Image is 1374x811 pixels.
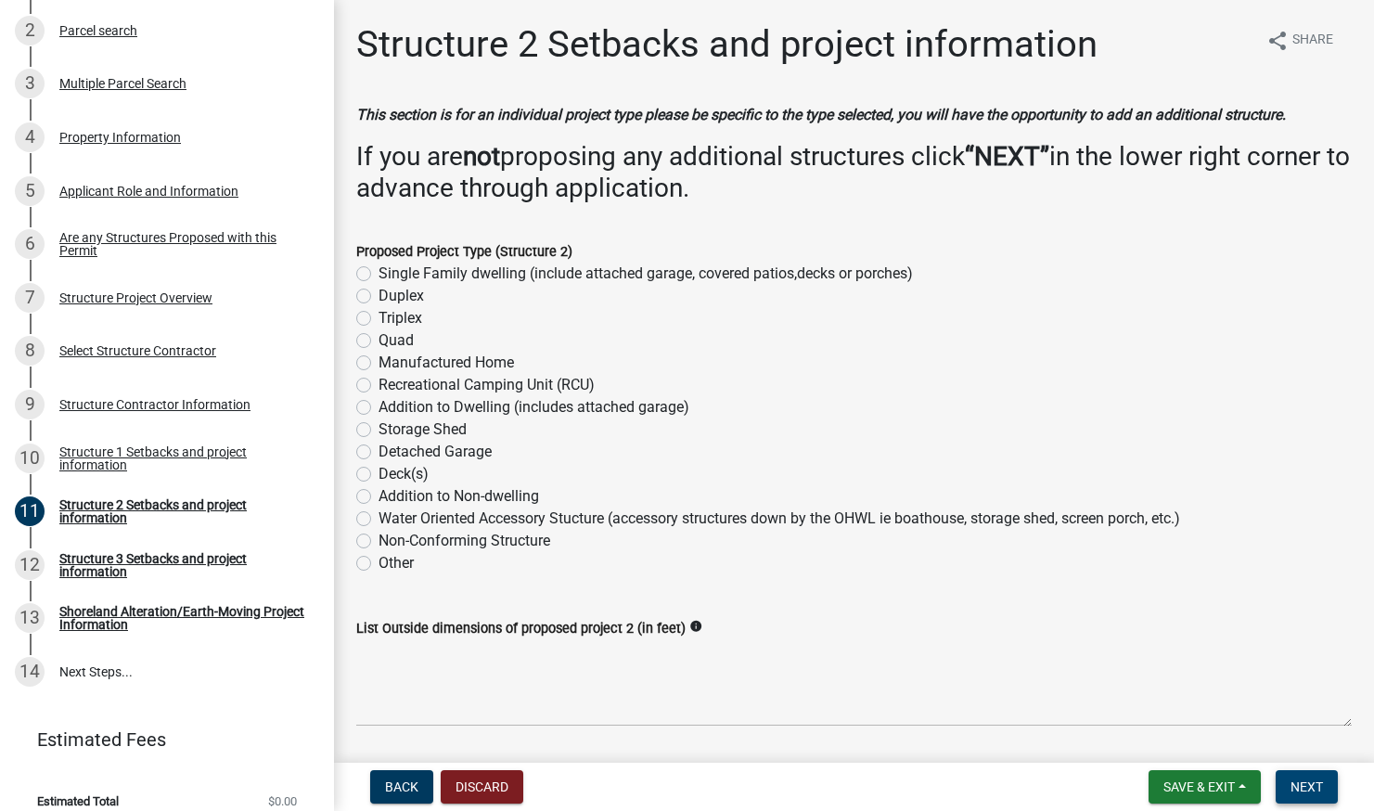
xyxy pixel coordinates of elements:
div: Multiple Parcel Search [59,77,186,90]
div: Parcel search [59,24,137,37]
span: Estimated Total [37,795,119,807]
div: 5 [15,176,45,206]
label: Duplex [379,285,424,307]
div: 3 [15,69,45,98]
i: info [689,620,702,633]
div: Property Information [59,131,181,144]
span: Save & Exit [1163,779,1235,794]
div: Structure 2 Setbacks and project information [59,498,304,524]
h1: Structure 2 Setbacks and project information [356,22,1098,67]
span: Next [1291,779,1323,794]
div: 9 [15,390,45,419]
button: Save & Exit [1149,770,1261,804]
div: Applicant Role and Information [59,185,238,198]
div: 7 [15,283,45,313]
div: 10 [15,444,45,473]
strong: “NEXT” [965,141,1049,172]
div: Are any Structures Proposed with this Permit [59,231,304,257]
label: Addition to Dwelling (includes attached garage) [379,396,689,418]
label: Deck(s) [379,463,429,485]
label: Other [379,552,414,574]
strong: not [463,141,500,172]
label: Single Family dwelling (include attached garage, covered patios,decks or porches) [379,263,913,285]
div: 13 [15,603,45,633]
label: Storage Shed [379,418,467,441]
label: Addition to Non-dwelling [379,485,539,508]
span: Share [1292,30,1333,52]
span: $0.00 [268,795,297,807]
label: Quad [379,329,414,352]
strong: This section is for an individual project type please be specific to the type selected, you will ... [356,106,1286,123]
div: 14 [15,657,45,687]
div: 6 [15,229,45,259]
button: shareShare [1252,22,1348,58]
label: Water Oriented Accessory Stucture (accessory structures down by the OHWL ie boathouse, storage sh... [379,508,1180,530]
label: List Outside dimensions of proposed project 2 (in feet) [356,623,686,636]
a: Estimated Fees [15,721,304,758]
button: Next [1276,770,1338,804]
div: Shoreland Alteration/Earth-Moving Project Information [59,605,304,631]
div: 12 [15,550,45,580]
i: share [1266,30,1289,52]
div: Structure Project Overview [59,291,212,304]
div: Structure 1 Setbacks and project information [59,445,304,471]
label: Manufactured Home [379,352,514,374]
div: Select Structure Contractor [59,344,216,357]
label: Recreational Camping Unit (RCU) [379,374,595,396]
div: Structure 3 Setbacks and project information [59,552,304,578]
div: 4 [15,122,45,152]
div: 2 [15,16,45,45]
button: Back [370,770,433,804]
label: Non-Conforming Structure [379,530,550,552]
span: Back [385,779,418,794]
div: Structure Contractor Information [59,398,250,411]
button: Discard [441,770,523,804]
h3: If you are proposing any additional structures click in the lower right corner to advance through... [356,141,1352,203]
div: 11 [15,496,45,526]
label: Triplex [379,307,422,329]
label: Detached Garage [379,441,492,463]
label: Proposed Project Type (Structure 2) [356,246,572,259]
div: 8 [15,336,45,366]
